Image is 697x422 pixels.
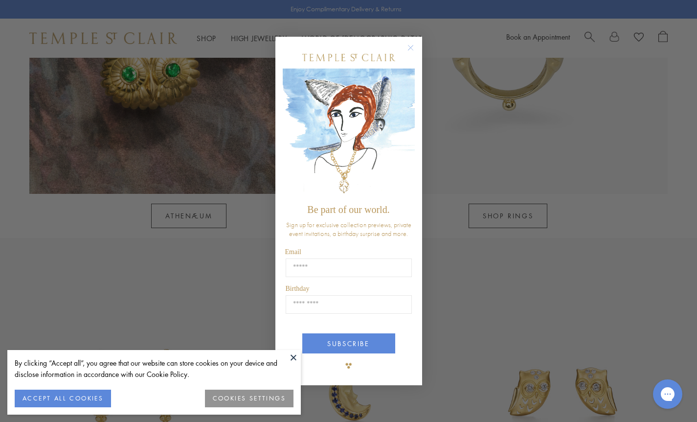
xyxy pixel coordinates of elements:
span: Sign up for exclusive collection previews, private event invitations, a birthday surprise and more. [286,220,411,238]
button: ACCEPT ALL COOKIES [15,390,111,407]
img: c4a9eb12-d91a-4d4a-8ee0-386386f4f338.jpeg [283,69,415,199]
img: TSC [339,356,359,375]
input: Email [286,258,412,277]
iframe: Gorgias live chat messenger [648,376,687,412]
button: Close dialog [409,47,422,59]
img: Temple St. Clair [302,54,395,61]
span: Email [285,248,301,256]
button: COOKIES SETTINGS [205,390,293,407]
button: SUBSCRIBE [302,333,395,353]
span: Be part of our world. [307,204,389,215]
div: By clicking “Accept all”, you agree that our website can store cookies on your device and disclos... [15,357,293,380]
span: Birthday [286,285,310,292]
